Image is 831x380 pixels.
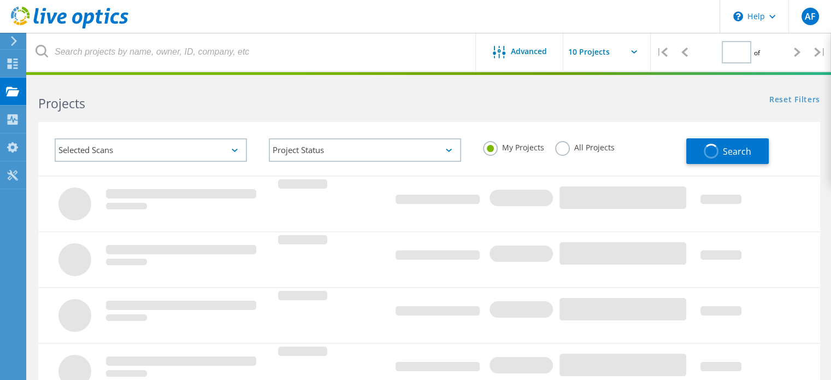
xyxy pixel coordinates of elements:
[38,95,85,112] b: Projects
[55,138,247,162] div: Selected Scans
[733,11,743,21] svg: \n
[27,33,476,71] input: Search projects by name, owner, ID, company, etc
[555,141,615,151] label: All Projects
[809,33,831,72] div: |
[804,12,815,21] span: AF
[686,138,769,164] button: Search
[269,138,461,162] div: Project Status
[754,48,760,57] span: of
[11,23,128,31] a: Live Optics Dashboard
[723,145,751,157] span: Search
[511,48,547,55] span: Advanced
[769,96,820,105] a: Reset Filters
[651,33,673,72] div: |
[483,141,544,151] label: My Projects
